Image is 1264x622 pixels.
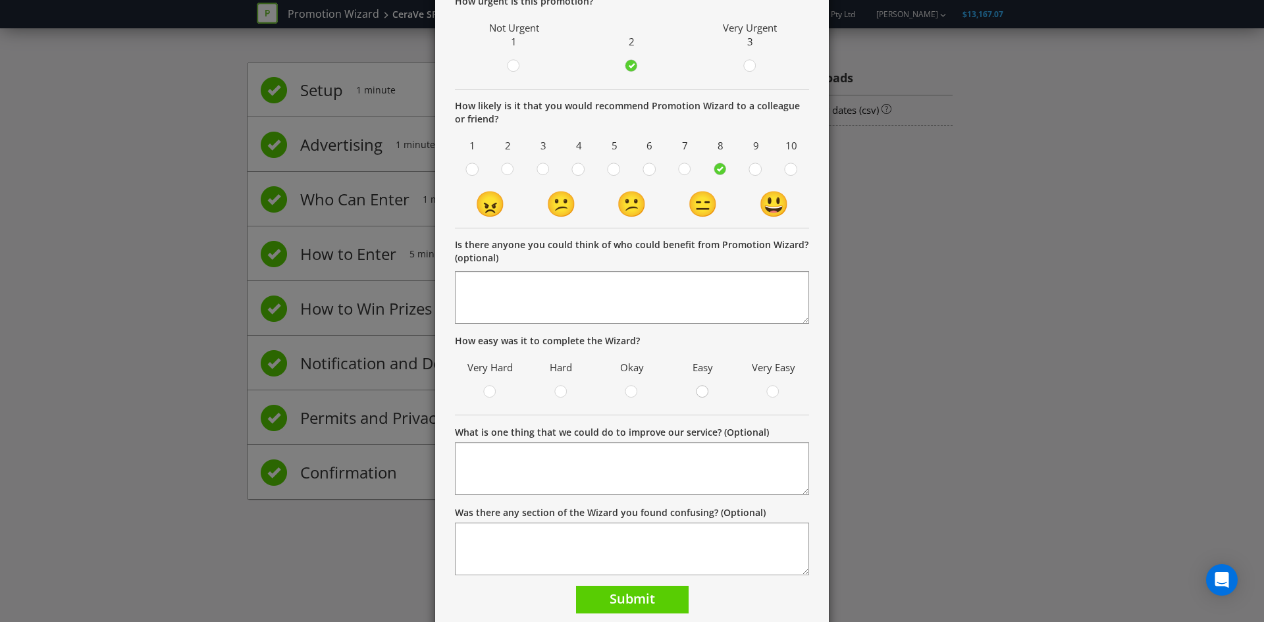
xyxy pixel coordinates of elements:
label: Was there any section of the Wizard you found confusing? (Optional) [455,506,766,519]
td: 😑 [668,186,739,221]
span: Very Easy [745,357,803,378]
span: 3 [529,136,558,156]
span: 1 [458,136,487,156]
span: 2 [494,136,523,156]
p: How likely is it that you would recommend Promotion Wizard to a colleague or friend? [455,99,809,126]
span: 5 [600,136,629,156]
td: 😕 [526,186,597,221]
span: 9 [741,136,770,156]
button: Submit [576,586,689,614]
span: 7 [671,136,700,156]
span: 8 [706,136,735,156]
span: Easy [674,357,732,378]
span: 1 [511,35,517,48]
td: 😠 [455,186,526,221]
span: Very Hard [461,357,519,378]
td: 😃 [738,186,809,221]
span: Submit [610,590,655,608]
span: 6 [635,136,664,156]
div: Open Intercom Messenger [1206,564,1238,596]
p: How easy was it to complete the Wizard? [455,334,809,348]
td: 😕 [596,186,668,221]
span: 4 [564,136,593,156]
label: What is one thing that we could do to improve our service? (Optional) [455,426,769,439]
span: 3 [747,35,753,48]
p: Is there anyone you could think of who could benefit from Promotion Wizard? (optional) [455,238,809,265]
span: 2 [629,35,635,48]
span: Very Urgent [723,21,777,34]
span: Not Urgent [489,21,539,34]
span: Hard [533,357,591,378]
span: 10 [777,136,806,156]
span: Okay [603,357,661,378]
